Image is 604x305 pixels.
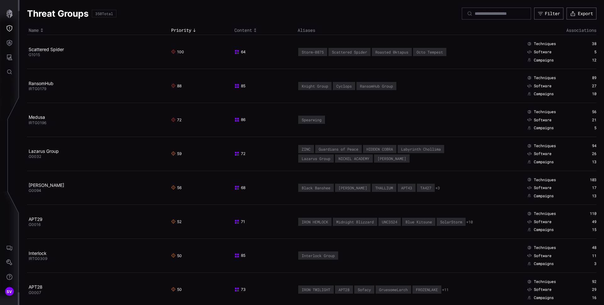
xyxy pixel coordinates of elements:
span: G0016 [29,222,41,227]
div: Sofacy [358,287,371,292]
div: Guardians of Peace [319,147,358,151]
span: 73 [234,287,246,292]
div: 12 [577,58,596,63]
div: 29 [577,287,596,292]
th: Associations [486,26,596,35]
a: Scattered Spider [29,47,64,52]
a: RansomHub [29,81,53,86]
span: 59 [171,151,182,156]
div: Filter [545,11,560,16]
div: IRON TWILIGHT [302,287,330,292]
span: 50 [171,253,182,258]
span: 52 [171,219,182,224]
span: 64 [234,49,246,55]
div: TA427 [420,186,431,190]
div: 38 [577,41,596,46]
div: NICKEL ACADEMY [338,156,369,161]
div: 3 [577,261,596,266]
button: SV [0,284,19,299]
div: Midnight Blizzard [336,220,374,224]
span: Techniques [534,211,556,216]
span: Priority [171,27,191,33]
span: G0032 [29,154,41,159]
div: Cyclops [336,84,352,88]
div: 13 [577,193,596,199]
button: Filter [534,8,563,20]
div: IRON HEMLOCK [302,220,328,224]
a: APT28 [29,284,42,290]
span: 50 [171,287,182,292]
div: 27 [577,83,596,89]
h1: Threat Groups [27,8,89,19]
div: RansomHub Group [360,84,393,88]
div: Toggle sort direction [234,27,294,33]
div: 110 [577,211,596,216]
div: 49 [577,219,596,224]
span: Campaigns [534,91,554,96]
span: Campaigns [534,159,554,164]
span: G0007 [29,290,41,295]
div: 17 [577,185,596,190]
div: Toggle sort direction [171,27,231,33]
span: IRTG0309 [29,256,47,261]
span: Software [534,49,551,55]
div: [PERSON_NAME] [377,156,406,161]
div: 15 [577,227,596,232]
span: 72 [234,151,245,156]
span: Techniques [534,109,556,114]
div: 10 [577,91,596,96]
div: 26 [577,151,596,156]
span: Techniques [534,143,556,148]
div: Lazarus Group [302,156,330,161]
span: G1015 [29,52,40,57]
div: Labyrinth Chollima [401,147,441,151]
span: 85 [234,253,245,258]
span: 72 [171,118,182,123]
a: Medusa [29,114,45,120]
div: 11 [577,253,596,258]
span: Campaigns [534,58,554,63]
div: 48 [577,245,596,250]
div: Storm-0875 [302,50,324,54]
div: 89 [577,75,596,80]
a: Lazarus Group [29,148,59,154]
span: Software [534,151,551,156]
div: 16 [577,295,596,300]
div: Roasted 0ktapus [375,50,408,54]
div: THALLIUM [375,186,393,190]
div: 94 [577,143,596,148]
div: HIDDEN COBRA [366,147,393,151]
div: FROZENLAKE [416,287,438,292]
span: 85 [234,83,245,89]
div: SolarStorm [440,220,462,224]
span: 68 [234,185,245,190]
th: Aliases [296,26,486,35]
span: Software [534,253,551,258]
div: 92 [577,279,596,284]
div: Knight Group [302,84,328,88]
div: 56 [577,109,596,114]
span: IRTG0179 [29,86,46,91]
button: +3 [435,186,440,191]
span: Campaigns [534,125,554,130]
div: Toggle sort direction [29,27,168,33]
span: Software [534,83,551,89]
div: APT43 [401,186,412,190]
div: Octo Tempest [417,50,443,54]
span: 100 [171,49,184,55]
div: 103 [577,177,596,182]
span: Techniques [534,41,556,46]
div: Interlock Group [302,253,335,258]
div: GruesomeLarch [379,287,408,292]
span: Campaigns [534,295,554,300]
span: Software [534,219,551,224]
div: 350 Total [95,12,113,15]
span: Software [534,287,551,292]
div: Black Banshee [302,186,330,190]
span: Techniques [534,245,556,250]
a: Interlock [29,250,47,256]
button: Export [567,8,596,20]
button: +11 [442,287,449,292]
div: 21 [577,118,596,123]
div: 5 [577,49,596,55]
